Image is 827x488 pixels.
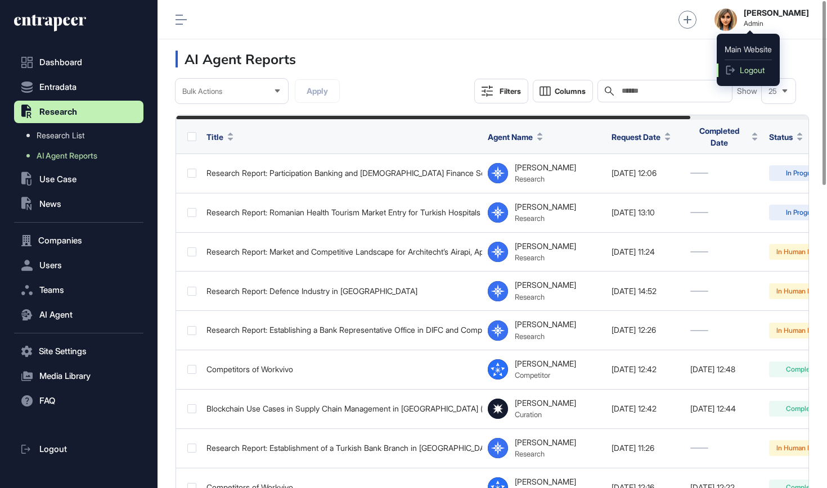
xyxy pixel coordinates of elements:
div: Research [515,253,576,262]
span: Companies [38,236,82,245]
span: News [39,200,61,209]
span: AI Agent Reports [37,151,97,160]
a: AI Agent Reports [20,146,143,166]
span: Columns [555,87,586,96]
div: Research Report: Establishment of a Turkish Bank Branch in [GEOGRAPHIC_DATA] [206,444,477,453]
a: Logout [14,438,143,460]
span: Status [769,131,793,143]
div: [DATE] 12:42 [612,365,679,374]
div: Research [515,332,576,341]
div: [DATE] 11:26 [612,444,679,453]
div: [DATE] 12:42 [612,404,679,413]
div: [PERSON_NAME] [515,359,576,368]
span: Research List [37,131,84,140]
div: [PERSON_NAME] [515,320,576,329]
span: Use Case [39,175,77,184]
span: FAQ [39,396,55,405]
div: Research Report: Defence Industry in [GEOGRAPHIC_DATA] [206,287,477,296]
span: Show [737,87,757,96]
a: Logout [717,64,780,77]
a: Main Website [717,43,780,56]
button: Status [769,131,803,143]
span: Research [39,107,77,116]
div: Research [515,174,576,183]
span: Logout [740,66,765,75]
span: Media Library [39,372,91,381]
span: Logout [39,445,67,454]
div: Research Report: Market and Competitive Landscape for Architecht’s Airapi, Appwys, and Powerfacto... [206,247,477,256]
span: Teams [39,286,64,295]
span: Request Date [612,131,660,143]
button: FAQ [14,390,143,412]
span: AI Agent [39,310,73,319]
button: Use Case [14,168,143,191]
div: [PERSON_NAME] [515,281,576,290]
button: Completed Date [690,125,758,148]
button: Filters [474,79,528,103]
div: Research Report: Romanian Health Tourism Market Entry for Turkish Hospitals [206,208,477,217]
div: [DATE] 12:26 [612,326,679,335]
div: [PERSON_NAME] [515,242,576,251]
span: Agent Name [488,131,533,143]
button: News [14,193,143,215]
span: Users [39,261,62,270]
span: Bulk Actions [182,87,222,96]
div: [PERSON_NAME] [515,163,576,172]
div: Competitors of Workvivo [206,365,477,374]
span: Title [206,131,223,143]
div: [DATE] 14:52 [612,287,679,296]
button: Agent Name [488,131,543,143]
a: Dashboard [14,51,143,74]
div: Research [515,214,576,223]
div: Research Report: Establishing a Bank Representative Office in DIFC and Comparison With Branch Off... [206,326,477,335]
div: [DATE] 12:06 [612,169,679,178]
span: 25 [768,87,777,96]
div: [DATE] 13:10 [612,208,679,217]
strong: [PERSON_NAME] [744,8,809,17]
button: Media Library [14,365,143,387]
span: Entradata [39,83,77,92]
span: Site Settings [39,347,87,356]
span: Completed Date [690,125,748,148]
span: Admin [744,20,809,28]
button: Site Settings [14,340,143,363]
button: Users [14,254,143,277]
div: [DATE] 11:24 [612,247,679,256]
button: Entradata [14,76,143,98]
button: Title [206,131,233,143]
button: Request Date [612,131,671,143]
div: Filters [500,87,521,96]
div: [PERSON_NAME] [515,202,576,211]
div: [PERSON_NAME] [515,477,576,486]
div: Curation [515,410,576,419]
div: Research [515,292,576,301]
button: Columns [533,80,593,102]
div: [PERSON_NAME] [515,399,576,408]
div: [DATE] 12:48 [690,365,758,374]
div: [PERSON_NAME] [515,438,576,447]
button: Teams [14,279,143,301]
button: Companies [14,229,143,252]
div: Research [515,449,576,458]
button: Research [14,101,143,123]
span: Dashboard [39,58,82,67]
div: [DATE] 12:44 [690,404,758,413]
button: AI Agent [14,304,143,326]
div: Blockchain Use Cases in Supply Chain Management in [GEOGRAPHIC_DATA] (Efficiency Focus) [206,404,477,413]
div: Research Report: Participation Banking and [DEMOGRAPHIC_DATA] Finance Sector [206,169,477,178]
div: Competitor [515,370,576,379]
img: admin-avatar [714,8,737,31]
a: Research List [20,125,143,146]
h3: AI Agent Reports [176,51,296,67]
